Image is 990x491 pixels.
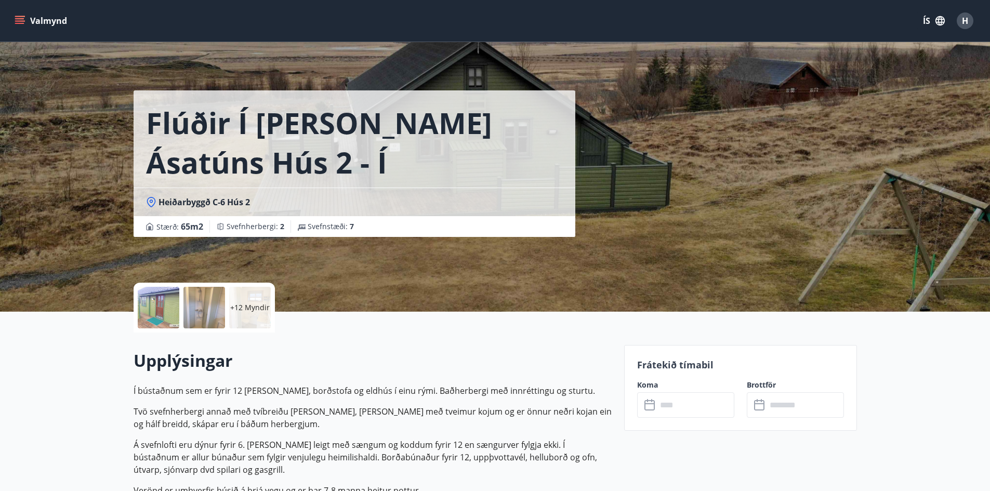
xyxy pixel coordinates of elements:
p: Frátekið tímabil [637,358,844,371]
span: 2 [280,221,284,231]
span: 7 [350,221,354,231]
span: 65 m2 [181,221,203,232]
h2: Upplýsingar [134,349,612,372]
span: Heiðarbyggð C-6 Hús 2 [159,196,250,208]
p: Á svefnlofti eru dýnur fyrir 6. [PERSON_NAME] leigt með sængum og koddum fyrir 12 en sængurver fy... [134,439,612,476]
button: H [953,8,978,33]
label: Koma [637,380,734,390]
p: +12 Myndir [230,302,270,313]
p: Í bústaðnum sem er fyrir 12 [PERSON_NAME], borðstofa og eldhús í einu rými. Baðherbergi með innré... [134,384,612,397]
span: Svefnstæði : [308,221,354,232]
span: Stærð : [156,220,203,233]
p: Tvö svefnherbergi annað með tvíbreiðu [PERSON_NAME], [PERSON_NAME] með tveimur kojum og er önnur ... [134,405,612,430]
button: ÍS [917,11,951,30]
span: Svefnherbergi : [227,221,284,232]
h1: Flúðir í [PERSON_NAME] Ásatúns hús 2 - í [GEOGRAPHIC_DATA] E [146,103,563,182]
span: H [962,15,968,26]
button: menu [12,11,71,30]
label: Brottför [747,380,844,390]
